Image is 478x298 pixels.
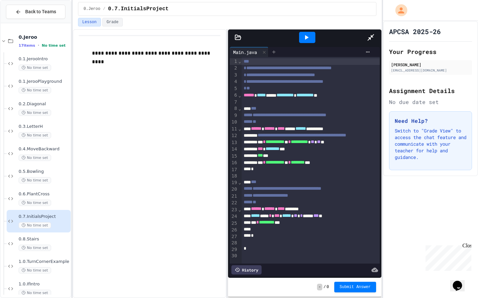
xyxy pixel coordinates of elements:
[84,6,100,12] span: 0.Jeroo
[230,105,238,112] div: 8
[230,160,238,166] div: 16
[389,27,441,36] h1: APCSA 2025-26
[238,93,241,98] span: Fold line
[340,284,371,290] span: Submit Answer
[231,265,262,274] div: History
[19,245,51,251] span: No time set
[19,79,69,84] span: 0.1.JerooPlayground
[19,124,69,129] span: 0.3.LetterH
[19,259,69,265] span: 1.0.TurnCornerExample
[230,253,238,259] div: 30
[19,267,51,273] span: No time set
[230,167,238,173] div: 17
[389,86,472,95] h2: Assignment Details
[230,72,238,78] div: 3
[389,47,472,56] h2: Your Progress
[230,49,260,56] div: Main.java
[230,193,238,200] div: 21
[25,8,56,15] span: Back to Teams
[230,186,238,193] div: 20
[19,290,51,296] span: No time set
[230,85,238,92] div: 5
[19,110,51,116] span: No time set
[19,56,69,62] span: 0.1.JerooIntro
[317,284,322,290] span: -
[19,65,51,71] span: No time set
[230,119,238,125] div: 10
[230,146,238,153] div: 14
[230,207,238,213] div: 23
[395,117,466,125] h3: Need Help?
[19,281,69,287] span: 1.0.IfIntro
[238,59,241,64] span: Fold line
[78,18,101,26] button: Lesson
[19,34,69,40] span: 0.Jeroo
[19,155,51,161] span: No time set
[230,227,238,233] div: 26
[19,146,69,152] span: 0.4.MoveBackward
[19,132,51,138] span: No time set
[395,127,466,161] p: Switch to "Grade View" to access the chat feature and communicate with your teacher for help and ...
[102,18,123,26] button: Grade
[230,240,238,246] div: 28
[230,173,238,179] div: 18
[19,236,69,242] span: 0.8.Stairs
[230,99,238,106] div: 7
[389,98,472,106] div: No due date set
[230,126,238,132] div: 11
[388,3,409,18] div: My Account
[238,207,241,212] span: Fold line
[230,220,238,227] div: 25
[230,246,238,253] div: 29
[230,132,238,139] div: 12
[391,62,470,68] div: [PERSON_NAME]
[238,106,241,111] span: Fold line
[19,191,69,197] span: 0.6.PlantCross
[230,78,238,85] div: 4
[19,43,35,48] span: 17 items
[19,177,51,183] span: No time set
[450,272,471,291] iframe: chat widget
[324,284,326,290] span: /
[238,180,241,185] span: Fold line
[103,6,105,12] span: /
[3,3,46,42] div: Chat with us now!Close
[230,233,238,240] div: 27
[19,87,51,93] span: No time set
[230,200,238,206] div: 22
[334,282,376,292] button: Submit Answer
[238,126,241,131] span: Fold line
[230,139,238,146] div: 13
[19,222,51,228] span: No time set
[423,243,471,271] iframe: chat widget
[19,169,69,174] span: 0.5.Bowling
[108,5,168,13] span: 0.7.InitialsProject
[19,200,51,206] span: No time set
[19,101,69,107] span: 0.2.Diagonal
[230,179,238,186] div: 19
[230,112,238,119] div: 9
[230,213,238,220] div: 24
[6,5,65,19] button: Back to Teams
[19,214,69,220] span: 0.7.InitialsProject
[327,284,329,290] span: 0
[38,43,39,48] span: •
[42,43,66,48] span: No time set
[230,47,269,57] div: Main.java
[230,58,238,65] div: 1
[230,153,238,160] div: 15
[391,68,470,73] div: [EMAIL_ADDRESS][DOMAIN_NAME]
[230,65,238,72] div: 2
[230,92,238,99] div: 6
